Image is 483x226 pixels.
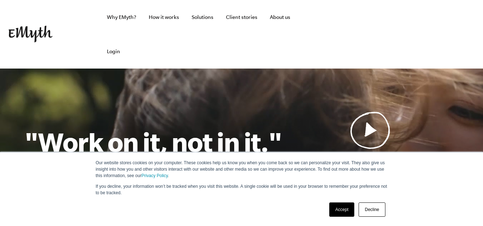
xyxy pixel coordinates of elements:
a: Decline [359,202,385,217]
p: Our website stores cookies on your computer. These cookies help us know you when you come back so... [96,160,388,179]
a: See why most businessesdon't work andwhat to do about it [282,111,459,177]
img: EMyth [9,26,53,42]
a: Privacy Policy [142,173,168,178]
h1: "Work on it, not in it." [24,126,282,157]
iframe: Embedded CTA [399,26,474,42]
a: Login [101,34,126,69]
img: Play Video [350,111,390,149]
a: Accept [329,202,355,217]
p: If you decline, your information won’t be tracked when you visit this website. A single cookie wi... [96,183,388,196]
iframe: Embedded CTA [321,26,396,42]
